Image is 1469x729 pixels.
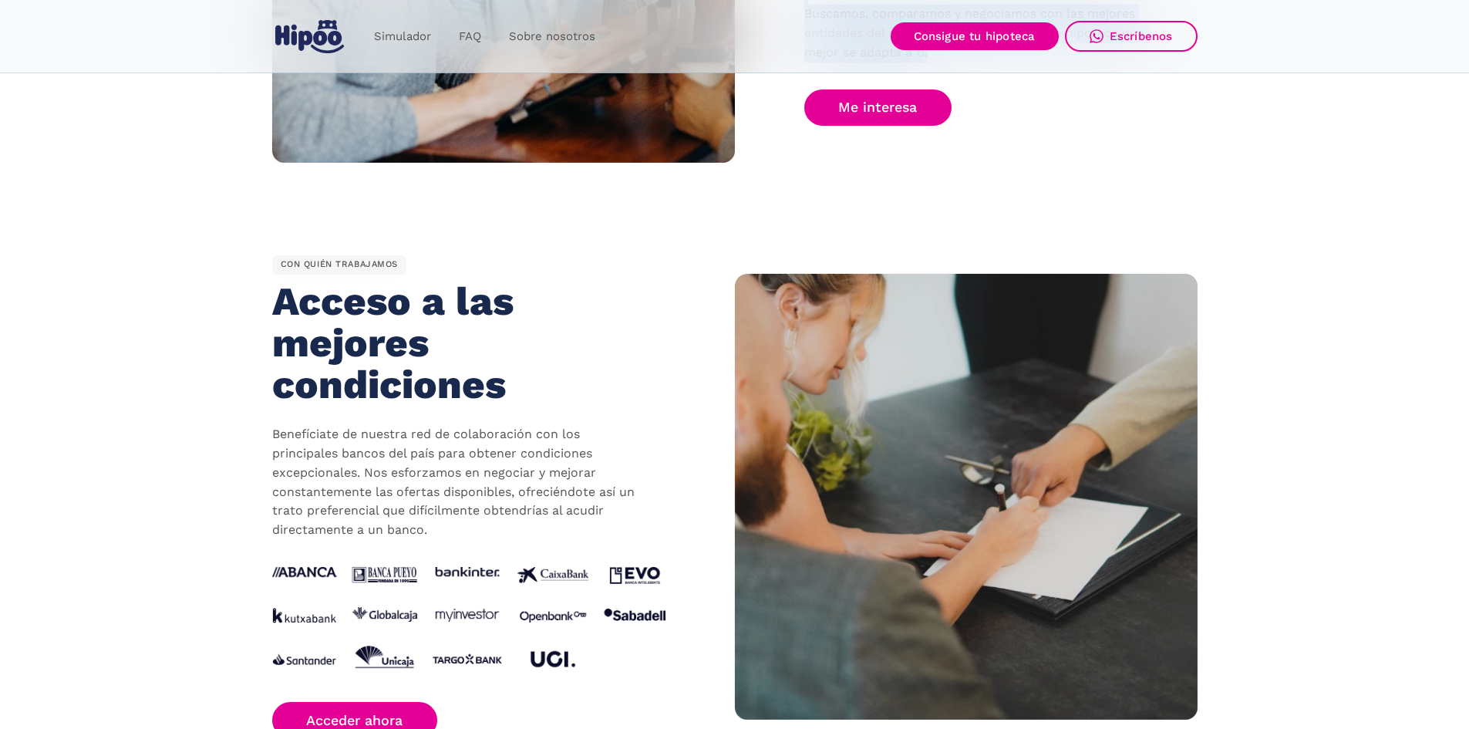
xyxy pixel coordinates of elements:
[891,22,1059,50] a: Consigue tu hipoteca
[272,425,642,540] p: Benefíciate de nuestra red de colaboración con los principales bancos del país para obtener condi...
[804,89,952,126] a: Me interesa
[272,14,348,59] a: home
[495,22,609,52] a: Sobre nosotros
[1110,29,1173,43] div: Escríbenos
[272,281,628,405] h2: Acceso a las mejores condiciones
[445,22,495,52] a: FAQ
[272,255,407,275] div: CON QUIÉN TRABAJAMOS
[360,22,445,52] a: Simulador
[1065,21,1198,52] a: Escríbenos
